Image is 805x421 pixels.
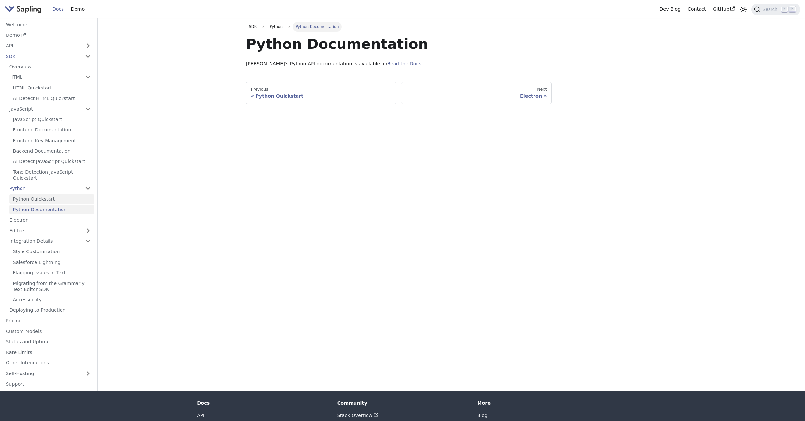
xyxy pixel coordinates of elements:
kbd: ⌘ [781,7,788,12]
div: More [477,400,608,406]
a: Frontend Key Management [9,136,94,145]
a: Overview [6,62,94,72]
a: Self-Hosting [2,369,94,378]
button: Expand sidebar category 'Editors' [81,226,94,235]
a: Editors [6,226,81,235]
div: Previous [251,87,392,92]
a: Accessibility [9,295,94,305]
div: Docs [197,400,328,406]
a: NextElectron [401,82,552,104]
a: Style Customization [9,247,94,256]
div: Electron [406,93,547,99]
a: Frontend Documentation [9,125,94,135]
a: Python [6,184,94,193]
a: PreviousPython Quickstart [246,82,396,104]
a: Sapling.ai [5,5,44,14]
button: Expand sidebar category 'API' [81,41,94,50]
nav: Docs pages [246,82,552,104]
a: API [2,41,81,50]
a: Read the Docs [387,61,421,66]
p: [PERSON_NAME]'s Python API documentation is available on . [246,60,552,68]
a: Pricing [2,316,94,325]
a: Electron [6,215,94,225]
kbd: K [789,6,796,12]
a: Salesforce Lightning [9,257,94,267]
button: Switch between dark and light mode (currently light mode) [739,5,748,14]
img: Sapling.ai [5,5,42,14]
a: JavaScript Quickstart [9,115,94,124]
a: Python Documentation [9,205,94,214]
a: Backend Documentation [9,146,94,156]
a: Blog [477,413,488,418]
div: Python Quickstart [251,93,392,99]
button: Collapse sidebar category 'SDK' [81,51,94,61]
a: AI Detect JavaScript Quickstart [9,157,94,166]
a: Migrating from the Grammarly Text Editor SDK [9,278,94,294]
a: GitHub [709,4,738,14]
a: Demo [2,31,94,40]
a: Flagging Issues in Text [9,268,94,278]
a: Other Integrations [2,358,94,368]
a: API [197,413,204,418]
a: Integration Details [6,237,94,246]
a: Demo [67,4,88,14]
div: Next [406,87,547,92]
button: Search (Command+K) [751,4,800,15]
a: SDK [246,22,259,31]
a: HTML [6,73,94,82]
a: Docs [49,4,67,14]
a: HTML Quickstart [9,83,94,92]
a: Python Quickstart [9,194,94,204]
h1: Python Documentation [246,35,552,53]
a: JavaScript [6,104,94,114]
span: Python Documentation [293,22,342,31]
a: Tone Detection JavaScript Quickstart [9,167,94,183]
span: Search [760,7,781,12]
a: Deploying to Production [6,306,94,315]
a: AI Detect HTML Quickstart [9,94,94,103]
a: Welcome [2,20,94,29]
a: Dev Blog [656,4,684,14]
div: Community [337,400,468,406]
a: Status and Uptime [2,337,94,346]
a: SDK [2,51,81,61]
a: Contact [684,4,710,14]
a: Rate Limits [2,347,94,357]
a: Support [2,379,94,389]
span: SDK [249,24,257,29]
a: Custom Models [2,327,94,336]
a: Stack Overflow [337,413,378,418]
nav: Breadcrumbs [246,22,552,31]
span: Python [267,22,285,31]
